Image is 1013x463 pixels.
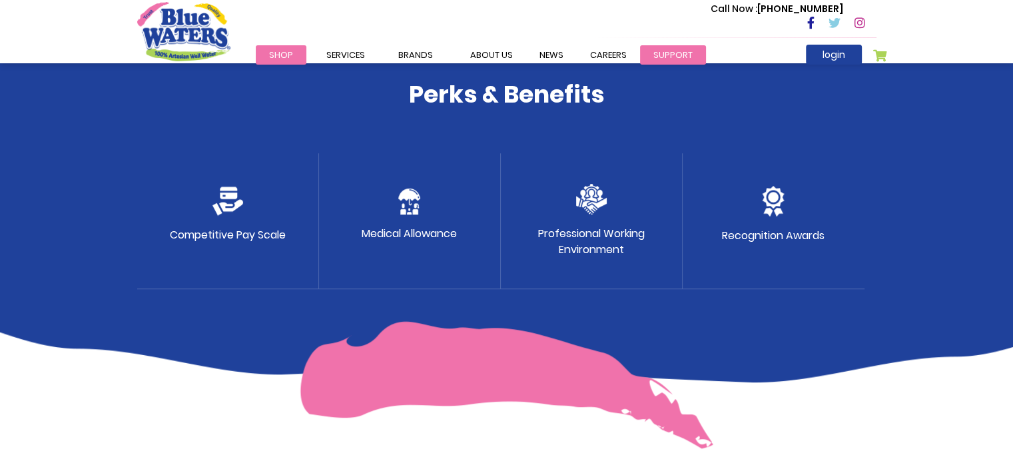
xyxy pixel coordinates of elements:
[362,226,457,242] p: Medical Allowance
[137,80,876,109] h4: Perks & Benefits
[711,2,843,16] p: [PHONE_NUMBER]
[398,189,420,215] img: protect.png
[457,45,526,65] a: about us
[806,45,862,65] a: login
[711,2,757,15] span: Call Now :
[762,186,785,217] img: medal.png
[398,49,433,61] span: Brands
[722,228,825,244] p: Recognition Awards
[538,226,645,258] p: Professional Working Environment
[576,184,607,215] img: team.png
[170,227,286,243] p: Competitive Pay Scale
[577,45,640,65] a: careers
[640,45,706,65] a: support
[526,45,577,65] a: News
[326,49,365,61] span: Services
[300,321,713,449] img: benefit-pink-curve.png
[212,187,243,216] img: credit-card.png
[269,49,293,61] span: Shop
[137,2,230,61] a: store logo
